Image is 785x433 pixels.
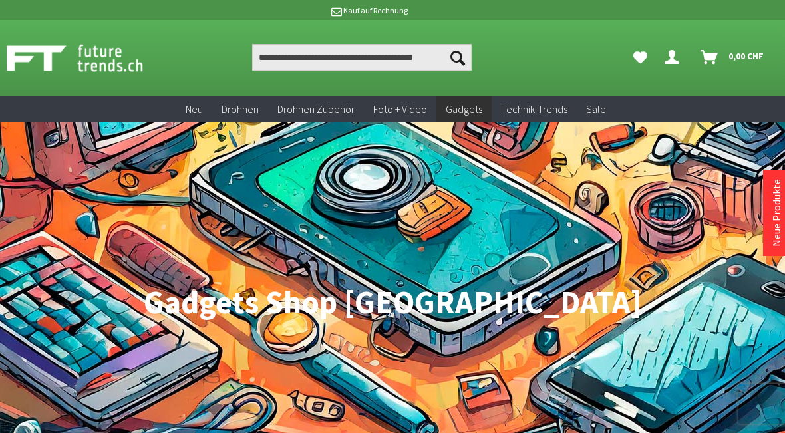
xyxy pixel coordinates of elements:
[586,102,606,116] span: Sale
[252,44,472,71] input: Produkt, Marke, Kategorie, EAN, Artikelnummer…
[770,179,783,247] a: Neue Produkte
[212,96,268,123] a: Drohnen
[186,102,203,116] span: Neu
[444,44,472,71] button: Suchen
[268,96,364,123] a: Drohnen Zubehör
[277,102,355,116] span: Drohnen Zubehör
[627,44,654,71] a: Meine Favoriten
[446,102,482,116] span: Gadgets
[436,96,492,123] a: Gadgets
[577,96,615,123] a: Sale
[9,286,776,319] h1: Gadgets Shop [GEOGRAPHIC_DATA]
[373,102,427,116] span: Foto + Video
[176,96,212,123] a: Neu
[364,96,436,123] a: Foto + Video
[501,102,567,116] span: Technik-Trends
[7,41,172,74] img: Shop Futuretrends - zur Startseite wechseln
[492,96,577,123] a: Technik-Trends
[222,102,259,116] span: Drohnen
[695,44,770,71] a: Warenkorb
[728,45,764,67] span: 0,00 CHF
[659,44,690,71] a: Dein Konto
